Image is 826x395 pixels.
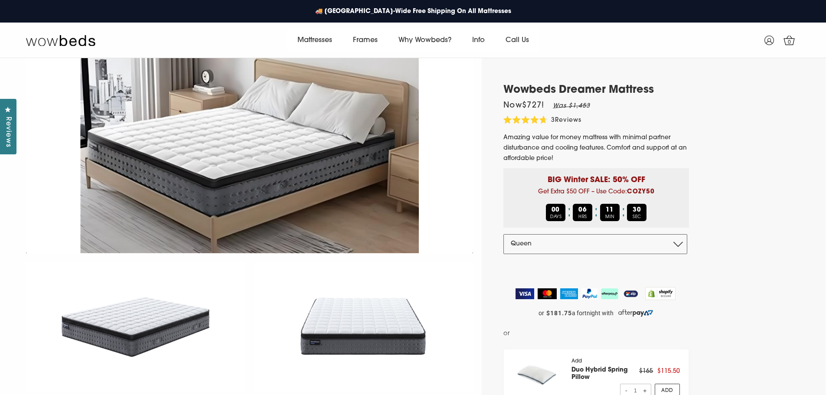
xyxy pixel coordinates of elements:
[657,368,680,375] span: $115.50
[311,3,516,20] a: 🚚 [GEOGRAPHIC_DATA]-Wide Free Shipping On All Mattresses
[287,28,343,52] a: Mattresses
[633,207,641,213] b: 30
[627,189,655,195] b: COZY50
[555,117,581,124] span: Reviews
[503,328,510,339] span: or
[622,288,640,299] img: ZipPay Logo
[778,29,800,51] a: 0
[2,117,13,147] span: Reviews
[639,368,653,375] span: $165
[553,103,590,109] em: Was $1,453
[606,207,614,213] b: 11
[510,168,682,186] p: BIG Winter SALE: 50% OFF
[539,310,544,317] span: or
[462,28,495,52] a: Info
[573,204,592,221] div: HRS
[546,204,565,221] div: DAYS
[503,116,581,126] div: 3Reviews
[601,288,618,299] img: AfterPay Logo
[495,28,539,52] a: Call Us
[600,204,620,221] div: MIN
[538,288,557,299] img: MasterCard Logo
[388,28,462,52] a: Why Wowbeds?
[785,38,794,47] span: 0
[503,102,544,110] span: Now $727 !
[503,307,689,320] a: or $181.75 a fortnight with
[581,288,598,299] img: PayPal Logo
[512,328,688,342] iframe: PayPal Message 1
[560,288,578,299] img: American Express Logo
[552,207,560,213] b: 00
[503,84,689,97] h1: Wowbeds Dreamer Mattress
[503,134,687,162] span: Amazing value for money mattress with minimal partner disturbance and cooling features. Comfort a...
[546,310,572,317] strong: $181.75
[578,207,587,213] b: 06
[538,189,655,195] span: Get Extra $50 OFF – Use Code:
[343,28,388,52] a: Frames
[571,367,628,381] a: Duo Hybrid Spring Pillow
[645,287,676,300] img: Shopify secure badge
[513,358,563,391] img: pillow_140x.png
[26,34,95,46] img: Wow Beds Logo
[572,310,614,317] span: a fortnight with
[516,288,534,299] img: Visa Logo
[551,117,555,124] span: 3
[627,204,646,221] div: SEC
